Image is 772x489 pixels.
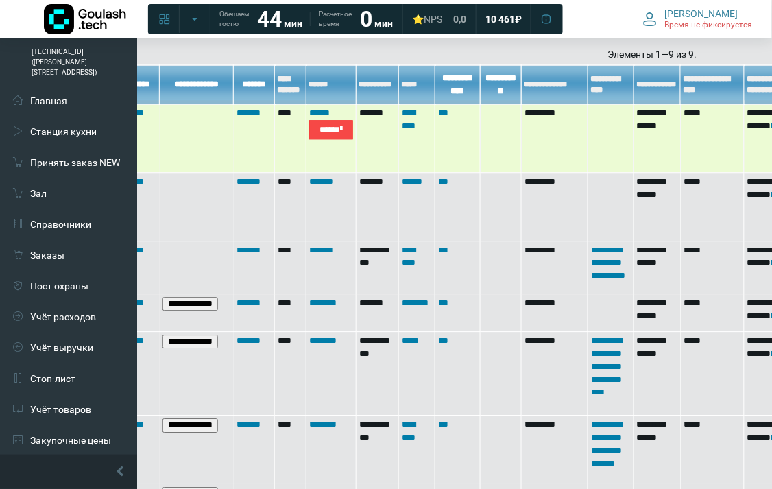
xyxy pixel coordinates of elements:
strong: 0 [360,6,372,32]
span: NPS [424,14,442,25]
span: Время не фиксируется [665,20,753,31]
div: Элементы 1—9 из 9. [105,47,697,62]
button: [PERSON_NAME] Время не фиксируется [635,5,761,34]
a: 10 461 ₽ [477,7,530,32]
span: Расчетное время [319,10,352,29]
span: мин [284,18,302,29]
span: 10 461 [485,13,515,25]
div: ⭐ [412,13,442,25]
span: 0,0 [453,13,466,25]
span: Обещаем гостю [219,10,249,29]
span: мин [374,18,393,29]
strong: 44 [257,6,282,32]
img: Логотип компании Goulash.tech [44,4,126,34]
span: [PERSON_NAME] [665,8,738,20]
span: ₽ [515,13,522,25]
a: ⭐NPS 0,0 [404,7,474,32]
a: Обещаем гостю 44 мин Расчетное время 0 мин [211,7,401,32]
